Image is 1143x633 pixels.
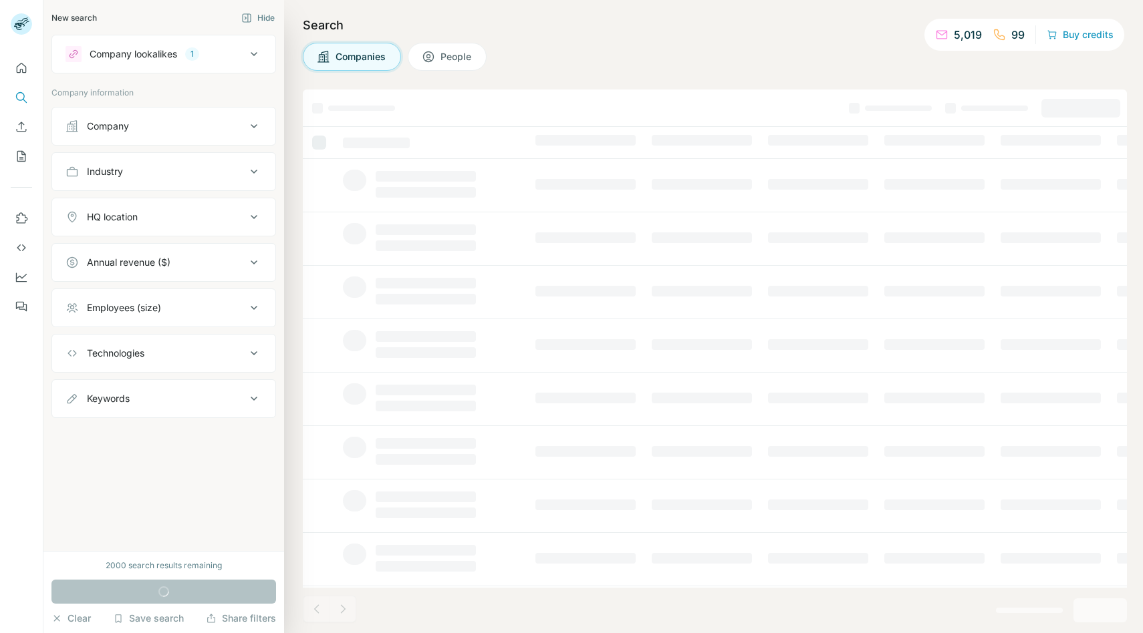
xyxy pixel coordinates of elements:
button: My lists [11,144,32,168]
h4: Search [303,16,1127,35]
button: Company lookalikes1 [52,38,275,70]
div: Annual revenue ($) [87,256,170,269]
p: Company information [51,87,276,99]
div: 2000 search results remaining [106,560,222,572]
div: Employees (size) [87,301,161,314]
button: Quick start [11,56,32,80]
button: Use Surfe API [11,236,32,260]
button: Feedback [11,294,32,319]
p: 5,019 [954,27,982,43]
div: Technologies [87,347,144,360]
div: Keywords [87,392,130,405]
button: Enrich CSV [11,115,32,139]
button: Employees (size) [52,292,275,324]
button: Use Surfe on LinkedIn [11,206,32,230]
button: HQ location [52,201,275,233]
button: Annual revenue ($) [52,246,275,278]
button: Industry [52,156,275,188]
div: Company lookalikes [90,47,177,61]
div: New search [51,12,97,24]
button: Dashboard [11,265,32,289]
button: Technologies [52,337,275,369]
span: Companies [336,50,387,63]
button: Share filters [206,612,276,625]
div: Industry [87,165,123,178]
button: Keywords [52,383,275,415]
div: HQ location [87,210,138,224]
button: Buy credits [1047,25,1114,44]
button: Clear [51,612,91,625]
p: 99 [1011,27,1025,43]
button: Hide [232,8,284,28]
button: Search [11,85,32,110]
span: People [440,50,473,63]
div: 1 [185,48,199,60]
button: Company [52,110,275,142]
button: Save search [113,612,184,625]
div: Company [87,120,129,133]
